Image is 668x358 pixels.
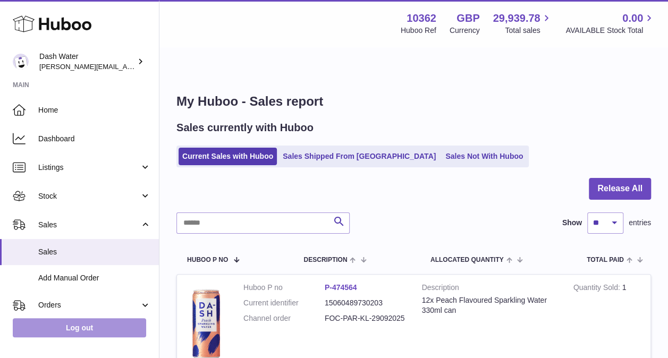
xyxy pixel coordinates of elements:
[187,257,228,263] span: Huboo P no
[179,148,277,165] a: Current Sales with Huboo
[422,283,557,295] strong: Description
[38,220,140,230] span: Sales
[587,257,624,263] span: Total paid
[39,62,213,71] span: [PERSON_NAME][EMAIL_ADDRESS][DOMAIN_NAME]
[38,273,151,283] span: Add Manual Order
[456,11,479,25] strong: GBP
[39,52,135,72] div: Dash Water
[562,218,582,228] label: Show
[243,313,325,323] dt: Channel order
[565,25,655,36] span: AVAILABLE Stock Total
[589,178,651,200] button: Release All
[38,247,151,257] span: Sales
[243,283,325,293] dt: Huboo P no
[38,191,140,201] span: Stock
[243,298,325,308] dt: Current identifier
[325,283,357,292] a: P-474564
[629,218,651,228] span: entries
[176,93,651,110] h1: My Huboo - Sales report
[430,257,504,263] span: ALLOCATED Quantity
[325,313,406,323] dd: FOC-PAR-KL-29092025
[13,318,146,337] a: Log out
[38,163,140,173] span: Listings
[573,283,622,294] strong: Quantity Sold
[325,298,406,308] dd: 15060489730203
[450,25,480,36] div: Currency
[176,121,314,135] h2: Sales currently with Huboo
[622,11,643,25] span: 0.00
[303,257,347,263] span: Description
[407,11,436,25] strong: 10362
[493,11,540,25] span: 29,939.78
[38,105,151,115] span: Home
[401,25,436,36] div: Huboo Ref
[38,300,140,310] span: Orders
[565,11,655,36] a: 0.00 AVAILABLE Stock Total
[13,54,29,70] img: james@dash-water.com
[38,134,151,144] span: Dashboard
[422,295,557,316] div: 12x Peach Flavoured Sparkling Water 330ml can
[442,148,527,165] a: Sales Not With Huboo
[279,148,439,165] a: Sales Shipped From [GEOGRAPHIC_DATA]
[505,25,552,36] span: Total sales
[493,11,552,36] a: 29,939.78 Total sales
